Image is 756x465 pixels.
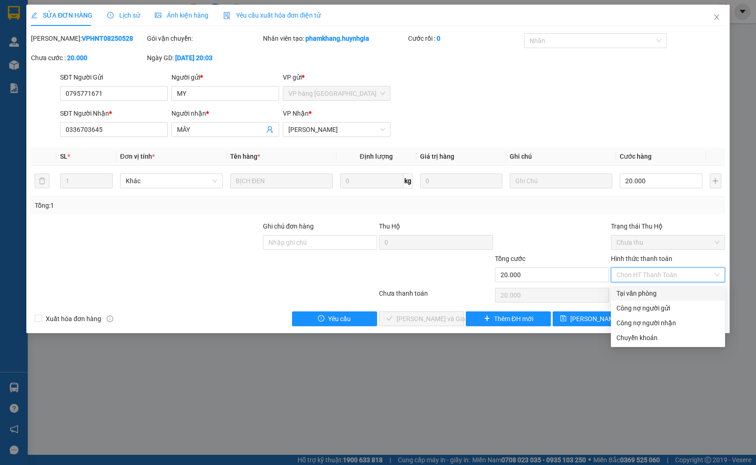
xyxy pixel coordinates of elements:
span: VP hàng Nha Trang [288,87,385,100]
div: VP gửi [283,72,390,82]
b: phamkhang.huynhgia [305,35,369,42]
button: plusThêm ĐH mới [466,311,551,326]
span: Yêu cầu xuất hóa đơn điện tử [223,12,321,19]
input: 0 [420,174,503,188]
div: Người nhận [171,108,279,118]
div: Ngày GD: [147,53,261,63]
span: Khác [126,174,217,188]
input: Ghi chú đơn hàng [263,235,377,250]
span: Thêm ĐH mới [494,314,533,324]
span: edit [31,12,37,19]
div: SĐT Người Nhận [60,108,168,118]
span: Tên hàng [230,153,260,160]
button: exclamation-circleYêu cầu [292,311,377,326]
button: save[PERSON_NAME] thay đổi [553,311,638,326]
span: plus [484,315,490,322]
button: check[PERSON_NAME] và Giao hàng [379,311,464,326]
div: Cước gửi hàng sẽ được ghi vào công nợ của người nhận [611,316,725,330]
button: plus [710,174,721,188]
span: info-circle [107,316,113,322]
span: Đơn vị tính [120,153,155,160]
span: exclamation-circle [318,315,324,322]
img: icon [223,12,231,19]
span: [PERSON_NAME] thay đổi [570,314,644,324]
span: Lịch sử [107,12,140,19]
div: [PERSON_NAME]: [31,33,145,43]
div: Tổng: 1 [35,200,292,211]
button: delete [35,174,49,188]
span: SL [60,153,67,160]
div: Công nợ người gửi [616,303,719,313]
span: close-circle [714,272,720,278]
span: save [560,315,567,322]
div: Chưa cước : [31,53,145,63]
span: SỬA ĐƠN HÀNG [31,12,92,19]
span: Yêu cầu [328,314,351,324]
span: Chưa thu [616,236,719,249]
b: VPHNT08250528 [82,35,133,42]
input: Ghi Chú [510,174,612,188]
div: Chuyển khoản [616,333,719,343]
div: Công nợ người nhận [616,318,719,328]
span: Cước hàng [620,153,652,160]
span: VP Nhận [283,110,309,117]
span: Phạm Ngũ Lão [288,123,385,136]
span: picture [155,12,161,19]
input: VD: Bàn, Ghế [230,174,333,188]
button: Close [704,5,730,31]
div: Chưa thanh toán [378,288,494,304]
span: Tổng cước [495,255,525,262]
span: Chọn HT Thanh Toán [616,268,719,282]
div: Người gửi [171,72,279,82]
span: Ảnh kiện hàng [155,12,208,19]
div: Gói vận chuyển: [147,33,261,43]
span: Định lượng [360,153,393,160]
div: Nhân viên tạo: [263,33,406,43]
div: Trạng thái Thu Hộ [611,221,725,231]
b: 0 [437,35,440,42]
div: SĐT Người Gửi [60,72,168,82]
span: close [713,13,720,21]
div: Cước gửi hàng sẽ được ghi vào công nợ của người gửi [611,301,725,316]
b: [DATE] 20:03 [175,54,213,62]
span: Giá trị hàng [420,153,454,160]
b: 20.000 [67,54,87,62]
label: Ghi chú đơn hàng [263,223,314,230]
th: Ghi chú [506,148,616,166]
span: user-add [266,126,274,133]
div: Cước rồi : [408,33,522,43]
span: Thu Hộ [379,223,400,230]
span: clock-circle [107,12,114,19]
div: Tại văn phòng [616,288,719,298]
span: Xuất hóa đơn hàng [42,314,105,324]
span: kg [403,174,413,188]
label: Hình thức thanh toán [611,255,672,262]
